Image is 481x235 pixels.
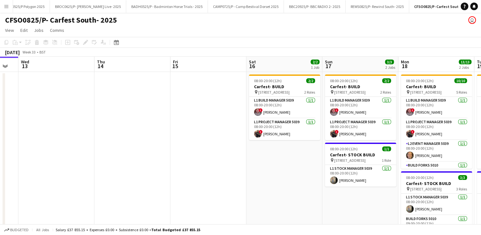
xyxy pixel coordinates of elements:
[31,26,46,34] a: Jobs
[21,50,37,54] span: Week 33
[151,227,200,232] span: Total Budgeted £37 855.15
[5,15,117,25] h1: CFSO0825/P- Carfest South- 2025
[409,0,476,13] button: CFSO0825/P- Carfest South- 2025
[5,27,14,33] span: View
[35,227,50,232] span: All jobs
[56,227,200,232] div: Salary £37 855.15 + Expenses £0.00 + Subsistence £0.00 =
[284,0,346,13] button: BBC20925/P- BBC RADIO 2- 2025
[47,26,67,34] a: Comms
[468,16,476,24] app-user-avatar: Grace Shorten
[3,226,30,233] button: Budgeted
[39,50,46,54] div: BST
[3,26,17,34] a: View
[346,0,409,13] button: REWS0825/P- Rewind South- 2025
[34,27,44,33] span: Jobs
[5,49,20,55] div: [DATE]
[18,26,30,34] a: Edit
[10,228,29,232] span: Budgeted
[20,27,28,33] span: Edit
[208,0,284,13] button: CAMP0725/P - Camp Bestival Dorset 2025
[126,0,208,13] button: BADH0525/P - Badminton Horse Trials - 2025
[50,27,64,33] span: Comms
[50,0,126,13] button: BROC0625/P- [PERSON_NAME] Live- 2025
